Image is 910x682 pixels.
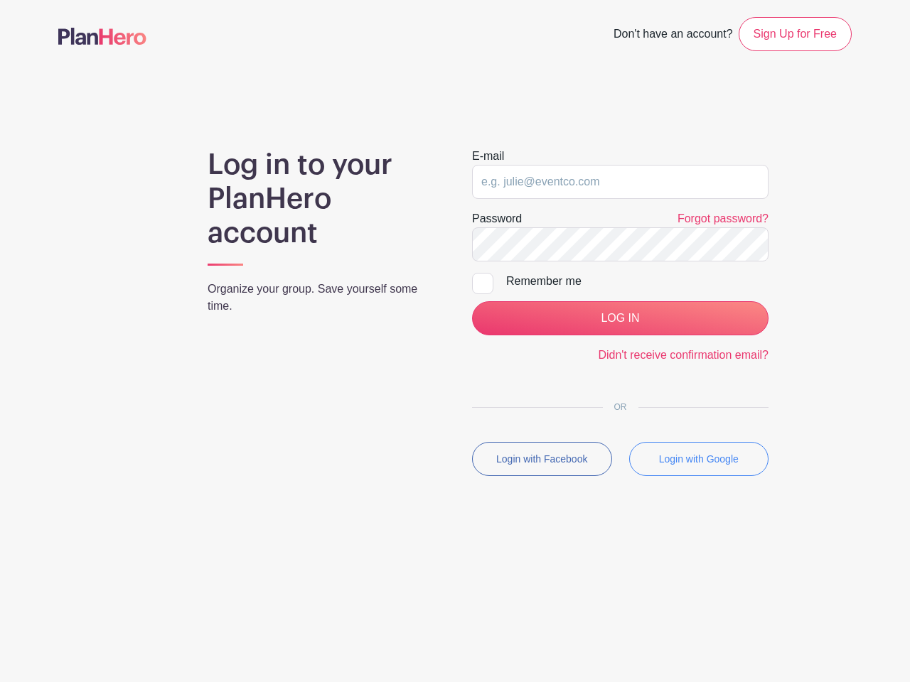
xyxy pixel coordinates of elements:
label: Password [472,210,522,227]
small: Login with Google [659,453,739,465]
button: Login with Google [629,442,769,476]
a: Sign Up for Free [739,17,852,51]
label: E-mail [472,148,504,165]
img: logo-507f7623f17ff9eddc593b1ce0a138ce2505c220e1c5a4e2b4648c50719b7d32.svg [58,28,146,45]
input: LOG IN [472,301,769,335]
button: Login with Facebook [472,442,612,476]
input: e.g. julie@eventco.com [472,165,769,199]
div: Remember me [506,273,769,290]
a: Didn't receive confirmation email? [598,349,769,361]
span: Don't have an account? [614,20,733,51]
span: OR [603,402,638,412]
p: Organize your group. Save yourself some time. [208,281,438,315]
a: Forgot password? [678,212,769,224]
small: Login with Facebook [496,453,587,465]
h1: Log in to your PlanHero account [208,148,438,250]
